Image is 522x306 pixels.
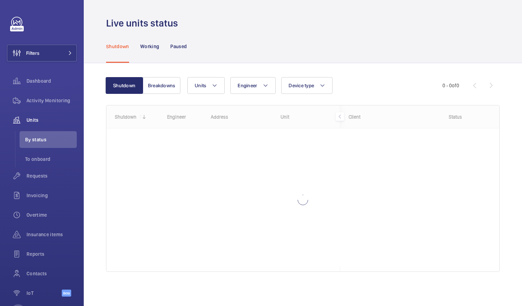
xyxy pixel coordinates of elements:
span: Requests [27,172,77,179]
p: Paused [170,43,187,50]
span: Insurance items [27,231,77,238]
span: Beta [62,290,71,297]
p: Shutdown [106,43,129,50]
span: Contacts [27,270,77,277]
span: Overtime [27,211,77,218]
span: Device type [289,83,314,88]
span: Invoicing [27,192,77,199]
button: Filters [7,45,77,61]
span: By status [25,136,77,143]
span: To onboard [25,156,77,163]
button: Units [187,77,225,94]
span: Engineer [238,83,257,88]
span: Units [27,117,77,124]
button: Engineer [230,77,276,94]
span: Dashboard [27,77,77,84]
button: Device type [281,77,333,94]
span: Filters [26,50,39,57]
span: Reports [27,251,77,258]
span: Activity Monitoring [27,97,77,104]
span: of [452,83,456,88]
button: Breakdowns [143,77,180,94]
span: 0 - 0 0 [442,83,459,88]
button: Shutdown [105,77,143,94]
span: Units [195,83,206,88]
p: Working [140,43,159,50]
h1: Live units status [106,17,182,30]
span: IoT [27,290,62,297]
